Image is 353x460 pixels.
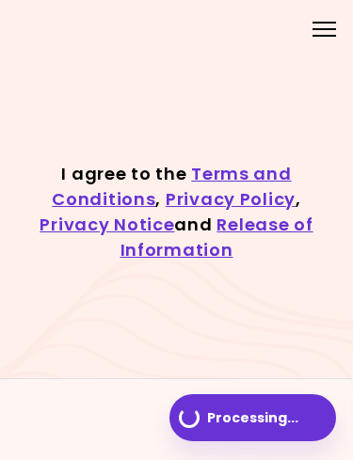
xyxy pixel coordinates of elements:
button: Processing... [169,394,336,441]
a: Release of Information [120,213,313,262]
span: Processing ... [207,410,298,425]
a: Privacy Notice [40,213,174,236]
a: Privacy Policy [166,187,296,211]
a: Terms and Conditions [52,162,291,211]
h1: I agree to the , , and [17,161,336,262]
